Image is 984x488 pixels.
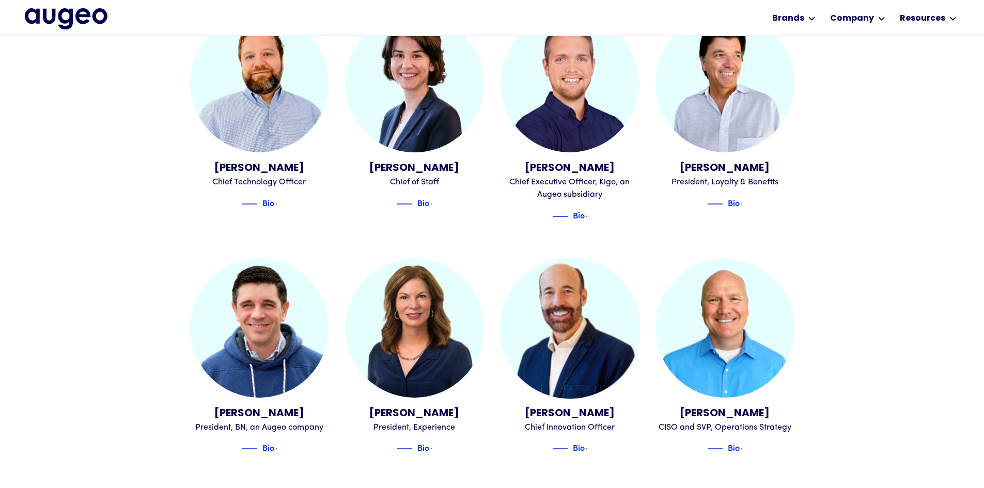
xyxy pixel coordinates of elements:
[499,258,640,399] img: Kenneth Greer
[900,12,945,25] div: Resources
[707,443,723,455] img: Blue decorative line
[655,176,794,188] div: President, Loyalty & Benefits
[655,14,794,210] a: Tim Miller[PERSON_NAME]President, Loyalty & BenefitsBlue decorative lineBioBlue text arrow
[345,176,484,188] div: Chief of Staff
[242,443,257,455] img: Blue decorative line
[552,443,568,455] img: Blue decorative line
[345,406,484,421] div: [PERSON_NAME]
[190,14,329,210] a: Boris Kopilenko[PERSON_NAME]Chief Technology OfficerBlue decorative lineBioBlue text arrow
[190,259,329,398] img: Mike Garsin
[655,161,794,176] div: [PERSON_NAME]
[501,259,639,454] a: Kenneth Greer[PERSON_NAME]Chief Innovation OfficerBlue decorative lineBioBlue text arrow
[262,441,274,453] div: Bio
[573,441,585,453] div: Bio
[501,421,639,434] div: Chief Innovation Officer
[397,443,412,455] img: Blue decorative line
[655,259,794,454] a: John Sirvydas[PERSON_NAME]CISO and SVP, Operations StrategyBlue decorative lineBioBlue text arrow
[345,161,484,176] div: [PERSON_NAME]
[655,259,794,398] img: John Sirvydas
[707,198,723,210] img: Blue decorative line
[728,196,740,209] div: Bio
[417,196,429,209] div: Bio
[345,14,484,210] a: Madeline McCloughan[PERSON_NAME]Chief of StaffBlue decorative lineBioBlue text arrow
[586,210,601,223] img: Blue text arrow
[190,176,329,188] div: Chief Technology Officer
[655,406,794,421] div: [PERSON_NAME]
[345,14,484,153] img: Madeline McCloughan
[417,441,429,453] div: Bio
[190,161,329,176] div: [PERSON_NAME]
[830,12,874,25] div: Company
[430,198,446,210] img: Blue text arrow
[25,8,107,29] a: home
[552,210,568,223] img: Blue decorative line
[190,421,329,434] div: President, BN, an Augeo company
[741,198,756,210] img: Blue text arrow
[345,421,484,434] div: President, Experience
[655,14,794,153] img: Tim Miller
[501,161,639,176] div: [PERSON_NAME]
[25,8,107,29] img: Augeo's full logo in midnight blue.
[728,441,740,453] div: Bio
[573,209,585,221] div: Bio
[772,12,804,25] div: Brands
[586,443,601,455] img: Blue text arrow
[501,14,639,153] img: Peter Schultze
[741,443,756,455] img: Blue text arrow
[345,259,484,454] a: Joan Wells[PERSON_NAME]President, ExperienceBlue decorative lineBioBlue text arrow
[190,14,329,153] img: Boris Kopilenko
[275,443,291,455] img: Blue text arrow
[275,198,291,210] img: Blue text arrow
[242,198,257,210] img: Blue decorative line
[655,421,794,434] div: CISO and SVP, Operations Strategy
[190,406,329,421] div: [PERSON_NAME]
[501,176,639,201] div: Chief Executive Officer, Kigo, an Augeo subsidiary
[430,443,446,455] img: Blue text arrow
[397,198,412,210] img: Blue decorative line
[501,14,639,222] a: Peter Schultze[PERSON_NAME]Chief Executive Officer, Kigo, an Augeo subsidiaryBlue decorative line...
[501,406,639,421] div: [PERSON_NAME]
[190,259,329,454] a: Mike Garsin[PERSON_NAME]President, BN, an Augeo companyBlue decorative lineBioBlue text arrow
[262,196,274,209] div: Bio
[345,259,484,398] img: Joan Wells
